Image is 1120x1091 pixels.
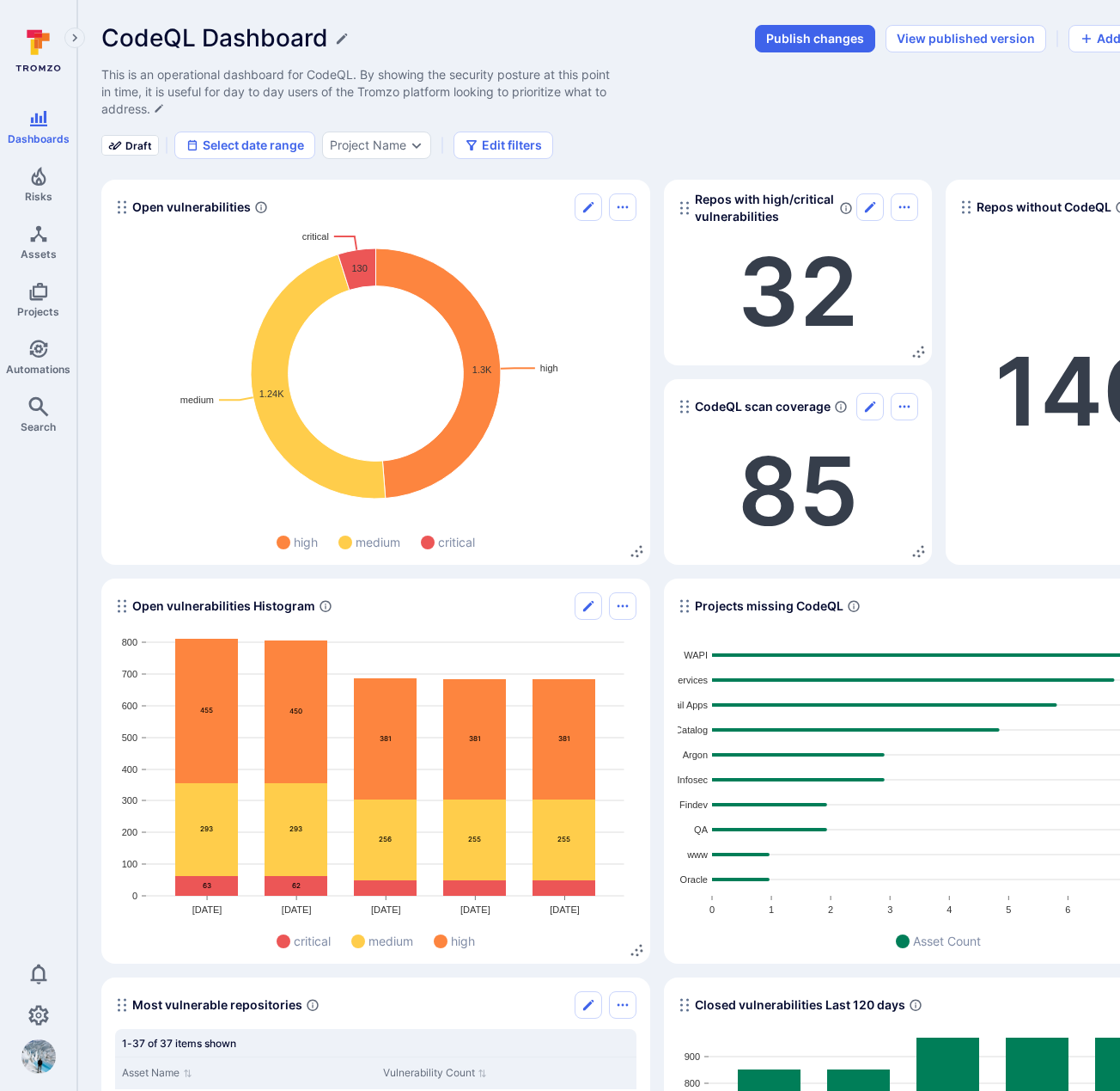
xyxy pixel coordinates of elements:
[891,393,918,420] button: Options menu
[203,881,211,890] text: 63
[132,996,302,1014] span: Most vulnerable repositories
[451,932,475,950] span: high
[738,433,859,549] a: 85
[383,1064,488,1082] button: Sort by Vulnerability Count
[122,1064,192,1082] button: Sort by Asset Name
[453,132,553,159] button: Edit filters
[101,579,650,964] div: Widget
[891,193,918,221] button: Options menu
[200,824,213,833] text: 293
[289,707,302,715] text: 450
[828,904,833,915] text: 2
[21,1039,56,1074] img: ACg8ocKjEwSgZaxLsX3VaBwZ3FUlOYjuMUiM0rrvjrGjR2nDJ731m-0=s96-c
[132,598,315,615] span: Open vulnerabilities Histogram
[685,1051,700,1062] text: 900
[101,180,650,565] div: Widget
[122,637,137,647] text: 800
[695,398,831,415] span: CodeQL scan coverage
[684,650,708,660] text: WAPI
[368,932,413,950] span: medium
[913,932,981,950] span: Asset Count
[292,881,301,890] text: 62
[69,31,81,46] i: Expand navigation menu
[132,199,251,216] span: Open vulnerabilities
[122,701,137,711] text: 600
[330,138,406,152] button: Project Name
[695,598,843,615] span: Projects missing CodeQL
[695,191,836,225] span: Repos with high/critical vulnerabilities
[356,533,400,551] span: medium
[64,28,85,48] button: Expand navigation menu
[335,32,349,46] button: Edit title
[1065,904,1070,915] text: 6
[122,764,137,775] text: 400
[558,734,570,743] text: 381
[21,248,57,260] span: Assets
[200,706,213,714] text: 455
[886,25,1046,52] button: View published version
[709,904,715,915] text: 0
[575,991,602,1019] button: Edit
[675,725,708,735] text: Catalog
[977,199,1111,216] span: Repos without CodeQL
[180,395,214,405] text: medium
[379,835,392,843] text: 256
[380,734,392,743] text: 381
[294,932,331,950] span: critical
[664,379,932,565] div: Widget
[755,25,875,52] button: Publish changes
[679,800,709,810] text: Findev
[686,849,708,860] text: www
[685,1078,700,1088] text: 800
[664,180,932,365] div: Widget
[609,991,636,1019] button: Options menu
[294,533,318,551] span: high
[550,904,580,915] text: [DATE]
[947,904,952,915] text: 4
[21,420,56,433] span: Search
[460,904,490,915] text: [DATE]
[25,190,52,203] span: Risks
[289,824,302,833] text: 293
[694,824,709,835] text: QA
[769,904,774,915] text: 1
[8,132,70,145] span: Dashboards
[856,193,884,221] button: Edit
[122,795,137,806] text: 300
[122,732,137,743] text: 500
[122,669,137,679] text: 700
[575,592,602,620] button: Edit
[122,827,137,837] text: 200
[1006,904,1011,915] text: 5
[125,139,152,152] span: Draft
[680,874,708,885] text: Oracle
[174,132,315,159] button: Select date range
[468,835,481,843] text: 255
[469,734,481,743] text: 381
[132,891,137,901] text: 0
[192,904,222,915] text: [DATE]
[609,592,636,620] button: Options menu
[371,904,401,915] text: [DATE]
[410,138,423,152] button: Expand dropdown
[695,996,905,1014] span: Closed vulnerabilities Last 120 days
[438,533,475,551] span: critical
[856,393,884,420] button: Edit
[557,835,570,843] text: 255
[609,193,636,221] button: Options menu
[540,363,558,373] text: high
[683,750,708,760] text: Argon
[101,66,615,118] span: Edit description
[738,234,858,349] a: 32
[887,904,892,915] text: 3
[282,904,312,915] text: [DATE]
[575,193,602,221] button: Edit
[101,24,328,52] h1: CodeQL Dashboard
[678,775,709,785] text: Infosec
[660,700,708,710] text: Retail Apps
[21,1039,56,1074] div: Erick Calderon
[302,231,329,242] text: critical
